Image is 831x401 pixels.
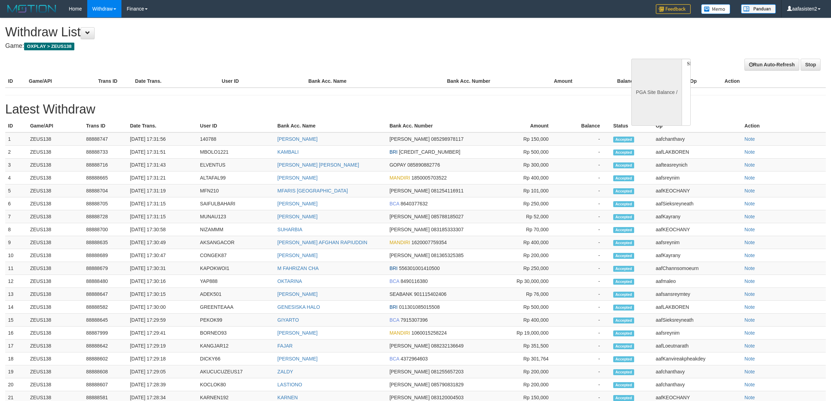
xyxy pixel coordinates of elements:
a: Note [744,265,755,271]
td: AKUCUCUZEUS17 [197,365,275,378]
a: [PERSON_NAME] AFGHAN RAPIUDDIN [277,240,368,245]
a: KAMBALI [277,149,299,155]
td: [DATE] 17:31:51 [127,146,197,159]
span: Accepted [613,162,634,168]
td: 88888607 [83,378,127,391]
td: ZEUS138 [27,146,83,159]
span: 081254116911 [431,188,463,194]
a: Note [744,356,755,362]
a: Note [744,214,755,219]
a: Note [744,175,755,181]
td: Rp 250,000 [494,197,559,210]
span: [PERSON_NAME] [389,382,430,387]
td: [DATE] 17:31:15 [127,210,197,223]
td: [DATE] 17:31:19 [127,184,197,197]
span: 083185333307 [431,227,463,232]
span: Accepted [613,266,634,272]
td: 88888602 [83,352,127,365]
td: 88888728 [83,210,127,223]
a: Note [744,201,755,206]
span: Accepted [613,343,634,349]
td: Rp 70,000 [494,223,559,236]
a: Note [744,227,755,232]
td: ZEUS138 [27,314,83,327]
a: Note [744,188,755,194]
span: [PERSON_NAME] [389,343,430,349]
span: 085790831829 [431,382,463,387]
td: ZEUS138 [27,197,83,210]
td: 88888716 [83,159,127,172]
td: ZEUS138 [27,262,83,275]
td: KAPOKWOI1 [197,262,275,275]
td: [DATE] 17:30:00 [127,301,197,314]
span: OXPLAY > ZEUS138 [24,43,74,50]
td: [DATE] 17:30:49 [127,236,197,249]
td: ZEUS138 [27,275,83,288]
td: - [559,262,610,275]
th: Game/API [27,119,83,132]
a: OKTARINA [277,278,302,284]
td: 8 [5,223,27,236]
a: Note [744,343,755,349]
a: Note [744,395,755,400]
td: 88888705 [83,197,127,210]
a: [PERSON_NAME] [277,136,318,142]
a: Note [744,136,755,142]
td: Rp 400,000 [494,236,559,249]
span: SEABANK [389,291,413,297]
td: - [559,210,610,223]
a: LASTIONO [277,382,302,387]
span: Accepted [613,356,634,362]
td: 9 [5,236,27,249]
span: [PERSON_NAME] [389,136,430,142]
span: Accepted [613,137,634,143]
th: Date Trans. [132,75,219,88]
span: Accepted [613,227,634,233]
a: M FAHRIZAN CHA [277,265,319,271]
span: BRI [389,265,398,271]
a: Note [744,382,755,387]
td: - [559,314,610,327]
td: [DATE] 17:30:31 [127,262,197,275]
td: aafteasreynich [653,159,742,172]
th: User ID [219,75,305,88]
td: - [559,159,610,172]
th: Bank Acc. Name [306,75,444,88]
img: Feedback.jpg [656,4,691,14]
td: aafKayrany [653,249,742,262]
td: 11 [5,262,27,275]
td: 88888647 [83,288,127,301]
td: 12 [5,275,27,288]
td: - [559,327,610,340]
td: - [559,172,610,184]
span: [PERSON_NAME] [389,227,430,232]
span: BRI [389,304,398,310]
a: Note [744,317,755,323]
td: 14 [5,301,27,314]
td: GREENTEAAA [197,301,275,314]
span: Accepted [613,188,634,194]
span: 7915307396 [401,317,428,323]
td: ZEUS138 [27,301,83,314]
td: CONGEK87 [197,249,275,262]
td: KANGJAR12 [197,340,275,352]
td: aafmaleo [653,275,742,288]
span: 081365325385 [431,253,463,258]
span: 1850005703522 [411,175,447,181]
span: Accepted [613,201,634,207]
td: - [559,378,610,391]
th: User ID [197,119,275,132]
td: Rp 101,000 [494,184,559,197]
td: 4 [5,172,27,184]
img: MOTION_logo.png [5,3,58,14]
td: - [559,223,610,236]
td: 88888608 [83,365,127,378]
td: ZEUS138 [27,184,83,197]
a: Stop [801,59,821,71]
td: aafKEOCHANY [653,184,742,197]
td: - [559,132,610,146]
td: Rp 400,000 [494,314,559,327]
a: [PERSON_NAME] [277,356,318,362]
span: 556301001410500 [399,265,440,271]
td: 88888635 [83,236,127,249]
